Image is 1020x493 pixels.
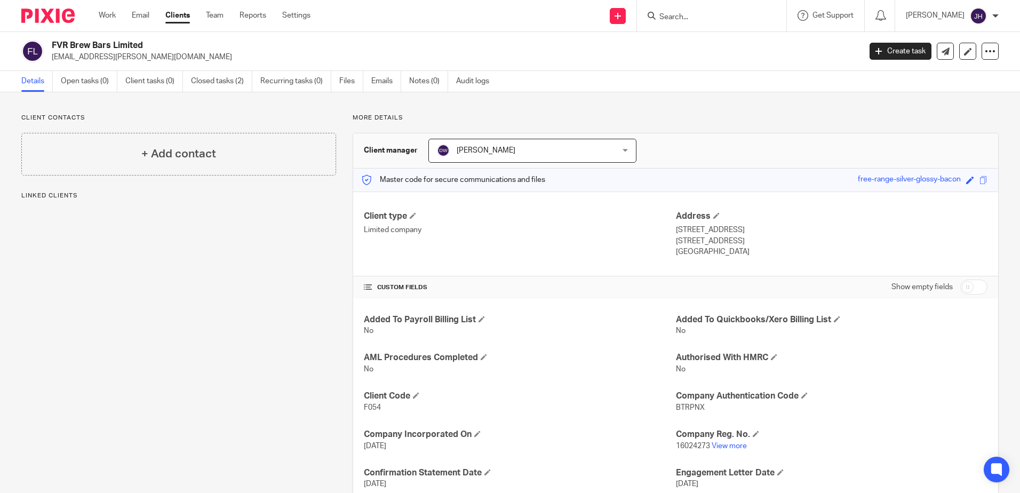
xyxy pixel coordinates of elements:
p: [PERSON_NAME] [906,10,965,21]
h4: Authorised With HMRC [676,352,987,363]
h4: Client type [364,211,675,222]
h2: FVR Brew Bars Limited [52,40,693,51]
h4: Company Reg. No. [676,429,987,440]
h4: CUSTOM FIELDS [364,283,675,292]
p: [GEOGRAPHIC_DATA] [676,246,987,257]
label: Show empty fields [891,282,953,292]
a: Files [339,71,363,92]
a: Work [99,10,116,21]
h4: Company Incorporated On [364,429,675,440]
p: [STREET_ADDRESS] [676,225,987,235]
h3: Client manager [364,145,418,156]
a: Email [132,10,149,21]
span: 16024273 [676,442,710,450]
p: Limited company [364,225,675,235]
h4: Client Code [364,391,675,402]
a: Recurring tasks (0) [260,71,331,92]
div: free-range-silver-glossy-bacon [858,174,961,186]
h4: + Add contact [141,146,216,162]
span: [DATE] [364,480,386,488]
img: svg%3E [437,144,450,157]
h4: Added To Quickbooks/Xero Billing List [676,314,987,325]
span: [PERSON_NAME] [457,147,515,154]
p: [EMAIL_ADDRESS][PERSON_NAME][DOMAIN_NAME] [52,52,854,62]
p: [STREET_ADDRESS] [676,236,987,246]
a: Create task [870,43,931,60]
span: Get Support [812,12,854,19]
h4: Engagement Letter Date [676,467,987,479]
img: svg%3E [970,7,987,25]
a: Client tasks (0) [125,71,183,92]
span: BTRPNX [676,404,705,411]
input: Search [658,13,754,22]
a: Clients [165,10,190,21]
a: Reports [240,10,266,21]
a: Team [206,10,224,21]
a: Settings [282,10,310,21]
a: Audit logs [456,71,497,92]
a: Closed tasks (2) [191,71,252,92]
span: No [676,365,686,373]
p: Client contacts [21,114,336,122]
p: Master code for secure communications and files [361,174,545,185]
h4: Company Authentication Code [676,391,987,402]
span: [DATE] [676,480,698,488]
h4: Confirmation Statement Date [364,467,675,479]
a: Details [21,71,53,92]
h4: AML Procedures Completed [364,352,675,363]
img: svg%3E [21,40,44,62]
img: Pixie [21,9,75,23]
h4: Address [676,211,987,222]
a: Notes (0) [409,71,448,92]
span: No [364,327,373,335]
span: F054 [364,404,381,411]
a: Emails [371,71,401,92]
a: View more [712,442,747,450]
p: More details [353,114,999,122]
span: No [364,365,373,373]
p: Linked clients [21,192,336,200]
span: [DATE] [364,442,386,450]
span: No [676,327,686,335]
h4: Added To Payroll Billing List [364,314,675,325]
a: Open tasks (0) [61,71,117,92]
